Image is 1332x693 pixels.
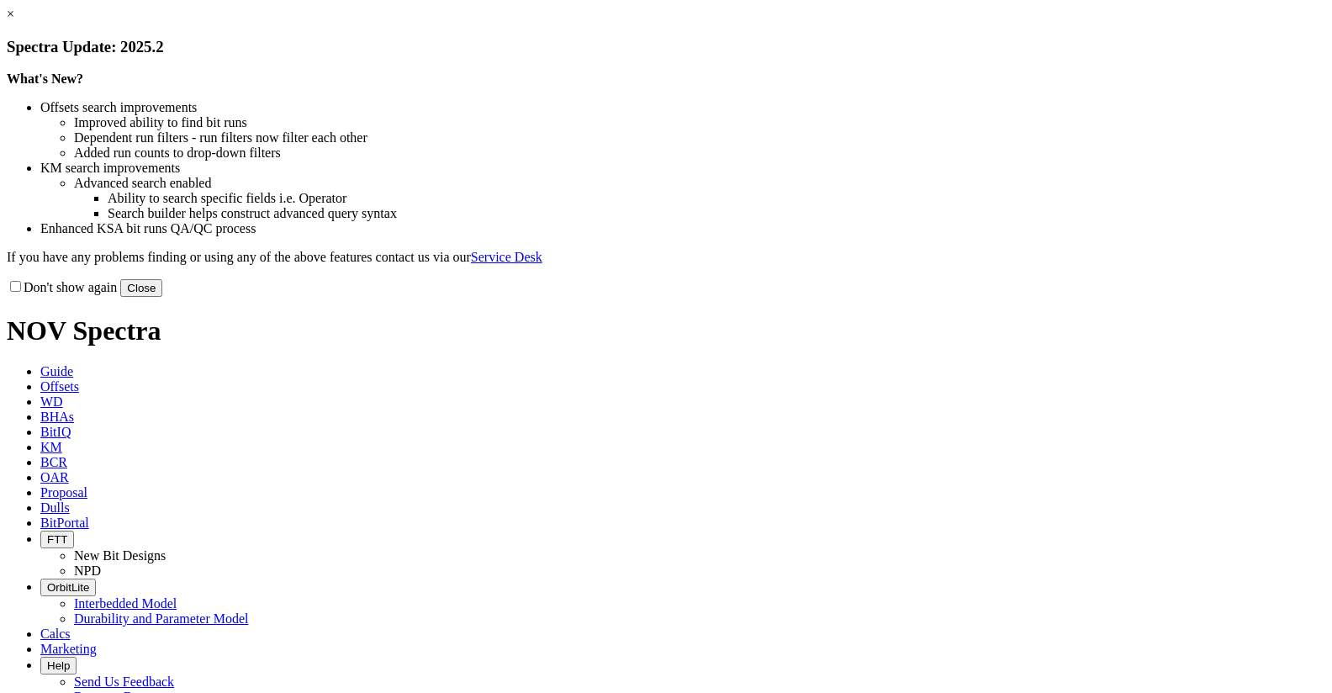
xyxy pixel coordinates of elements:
[74,596,177,611] a: Interbedded Model
[40,221,1325,236] li: Enhanced KSA bit runs QA/QC process
[7,315,1325,346] h1: NOV Spectra
[74,563,101,578] a: NPD
[7,7,14,21] a: ×
[74,130,1325,145] li: Dependent run filters - run filters now filter each other
[40,485,87,500] span: Proposal
[74,115,1325,130] li: Improved ability to find bit runs
[108,191,1325,206] li: Ability to search specific fields i.e. Operator
[40,410,74,424] span: BHAs
[40,500,70,515] span: Dulls
[40,627,71,641] span: Calcs
[7,38,1325,56] h3: Spectra Update: 2025.2
[47,581,89,594] span: OrbitLite
[40,161,1325,176] li: KM search improvements
[74,176,1325,191] li: Advanced search enabled
[74,548,166,563] a: New Bit Designs
[40,425,71,439] span: BitIQ
[74,145,1325,161] li: Added run counts to drop-down filters
[40,394,63,409] span: WD
[7,71,83,86] strong: What's New?
[7,250,1325,265] p: If you have any problems finding or using any of the above features contact us via our
[40,364,73,378] span: Guide
[120,279,162,297] button: Close
[7,280,117,294] label: Don't show again
[40,470,69,484] span: OAR
[108,206,1325,221] li: Search builder helps construct advanced query syntax
[471,250,542,264] a: Service Desk
[40,440,62,454] span: KM
[40,516,89,530] span: BitPortal
[74,674,174,689] a: Send Us Feedback
[10,281,21,292] input: Don't show again
[40,455,67,469] span: BCR
[40,379,79,394] span: Offsets
[40,100,1325,115] li: Offsets search improvements
[74,611,249,626] a: Durability and Parameter Model
[47,533,67,546] span: FTT
[40,642,97,656] span: Marketing
[47,659,70,672] span: Help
